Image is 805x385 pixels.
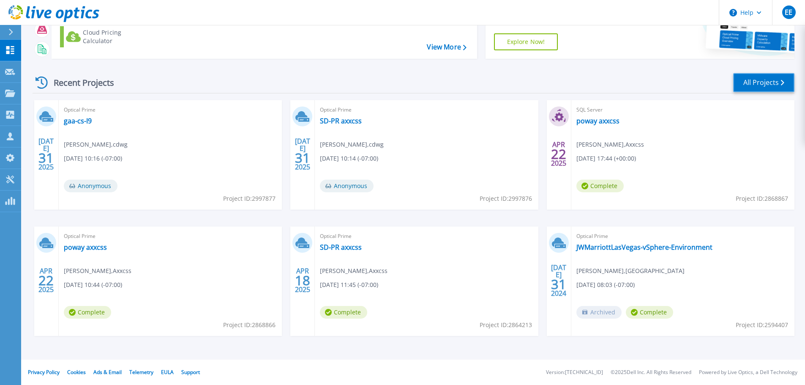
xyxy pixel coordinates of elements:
span: [PERSON_NAME] , cdwg [320,140,384,149]
a: Cloud Pricing Calculator [60,26,154,47]
span: 31 [38,154,54,161]
a: View More [427,43,466,51]
div: [DATE] 2025 [295,139,311,169]
a: poway axxcss [64,243,107,251]
a: JWMarriottLasVegas-vSphere-Environment [576,243,712,251]
a: Cookies [67,369,86,376]
span: [DATE] 10:14 (-07:00) [320,154,378,163]
span: Optical Prime [64,105,277,115]
li: Version: [TECHNICAL_ID] [546,370,603,375]
a: SD-PR axxcss [320,117,362,125]
span: [DATE] 10:44 (-07:00) [64,280,122,289]
div: APR 2025 [38,265,54,296]
span: Optical Prime [576,232,789,241]
span: Complete [626,306,673,319]
span: EE [785,9,792,16]
li: © 2025 Dell Inc. All Rights Reserved [611,370,691,375]
a: Support [181,369,200,376]
a: All Projects [733,73,794,92]
div: [DATE] 2025 [38,139,54,169]
span: Archived [576,306,622,319]
span: Complete [64,306,111,319]
span: Project ID: 2594407 [736,320,788,330]
span: Optical Prime [64,232,277,241]
div: [DATE] 2024 [551,265,567,296]
span: Complete [576,180,624,192]
a: Ads & Email [93,369,122,376]
span: 31 [295,154,310,161]
span: [PERSON_NAME] , [GEOGRAPHIC_DATA] [576,266,685,276]
span: Project ID: 2997876 [480,194,532,203]
div: Recent Projects [33,72,126,93]
span: [DATE] 11:45 (-07:00) [320,280,378,289]
div: Cloud Pricing Calculator [83,28,150,45]
span: Project ID: 2997877 [223,194,276,203]
span: Project ID: 2868867 [736,194,788,203]
li: Powered by Live Optics, a Dell Technology [699,370,797,375]
a: gaa-cs-I9 [64,117,92,125]
a: EULA [161,369,174,376]
span: Optical Prime [320,232,533,241]
span: [PERSON_NAME] , Axxcss [64,266,131,276]
span: [PERSON_NAME] , Axxcss [320,266,387,276]
a: Privacy Policy [28,369,60,376]
span: Project ID: 2868866 [223,320,276,330]
span: SQL Server [576,105,789,115]
span: [PERSON_NAME] , cdwg [64,140,128,149]
div: APR 2025 [295,265,311,296]
span: [DATE] 08:03 (-07:00) [576,280,635,289]
a: Telemetry [129,369,153,376]
span: 22 [551,150,566,158]
span: Complete [320,306,367,319]
span: 22 [38,277,54,284]
div: APR 2025 [551,139,567,169]
span: Project ID: 2864213 [480,320,532,330]
span: [PERSON_NAME] , Axxcss [576,140,644,149]
span: 31 [551,281,566,288]
span: [DATE] 10:16 (-07:00) [64,154,122,163]
a: poway axxcss [576,117,619,125]
span: 18 [295,277,310,284]
span: Anonymous [320,180,374,192]
a: SD-PR axxcss [320,243,362,251]
a: Explore Now! [494,33,558,50]
span: Optical Prime [320,105,533,115]
span: [DATE] 17:44 (+00:00) [576,154,636,163]
span: Anonymous [64,180,117,192]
